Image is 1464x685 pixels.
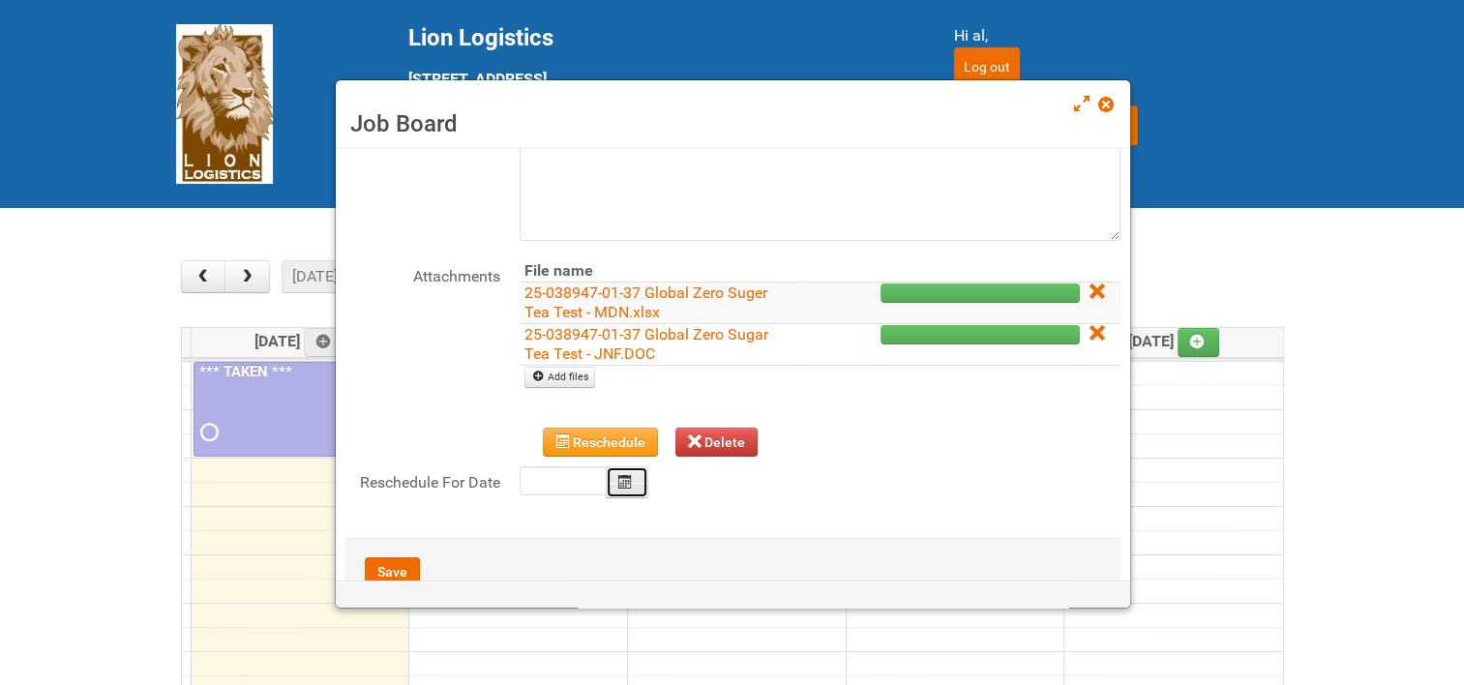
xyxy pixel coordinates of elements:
[675,428,759,457] button: Delete
[954,47,1020,86] input: Log out
[408,24,906,162] div: [STREET_ADDRESS] [GEOGRAPHIC_DATA] tel: [PHONE_NUMBER]
[304,328,346,357] a: Add an event
[524,325,768,363] a: 25-038947-01-37 Global Zero Sugar Tea Test - JNF.DOC
[176,94,273,112] a: Lion Logistics
[365,557,420,586] button: Save
[345,260,500,288] label: Attachments
[345,466,500,494] label: Reschedule For Date
[520,105,1120,241] textarea: 9/5 uploaded JNF + MDN
[350,109,1116,138] h3: Job Board
[1178,328,1220,357] a: Add an event
[606,466,648,498] button: Calendar
[524,283,767,321] a: 25-038947-01-37 Global Zero Suger Tea Test - MDN.xlsx
[200,426,214,439] span: Requested
[520,260,800,283] th: File name
[254,332,346,350] span: [DATE]
[282,260,347,293] button: [DATE]
[954,24,1289,47] div: Hi al,
[408,24,553,51] span: Lion Logistics
[176,24,273,184] img: Lion Logistics
[1128,332,1220,350] span: [DATE]
[524,367,595,388] a: Add files
[543,428,658,457] button: Reschedule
